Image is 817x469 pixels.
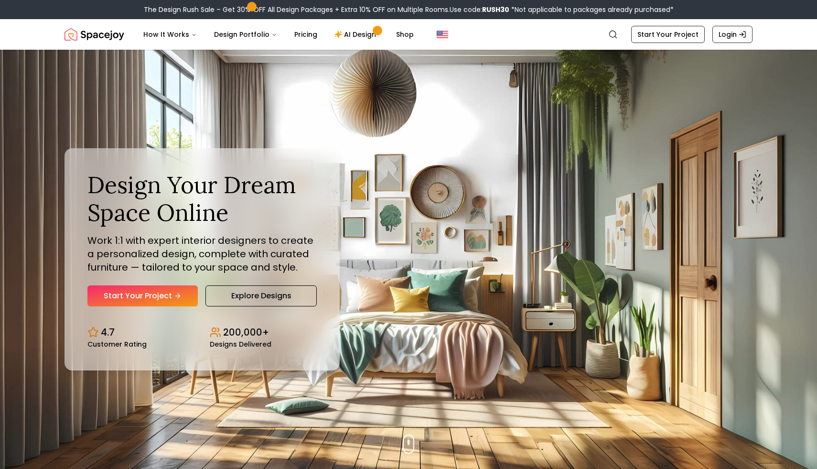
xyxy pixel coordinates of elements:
b: RUSH30 [482,5,509,14]
p: 200,000+ [223,326,269,339]
a: Start Your Project [87,285,198,306]
a: Explore Designs [205,285,317,306]
span: *Not applicable to packages already purchased* [509,5,674,14]
a: Start Your Project [631,26,705,43]
a: Shop [388,25,421,44]
a: Spacejoy [64,25,124,44]
nav: Global [64,19,752,50]
button: Design Portfolio [206,25,285,44]
a: Pricing [287,25,325,44]
small: Designs Delivered [210,341,271,348]
nav: Main [136,25,421,44]
div: The Design Rush Sale – Get 30% OFF All Design Packages + Extra 10% OFF on Multiple Rooms. [144,5,674,14]
h1: Design Your Dream Space Online [87,171,317,226]
span: Use code: [450,5,509,14]
a: AI Design [327,25,387,44]
img: Spacejoy Logo [64,25,124,44]
small: Customer Rating [87,341,147,348]
p: 4.7 [101,326,115,339]
a: Login [712,26,752,43]
p: Work 1:1 with expert interior designers to create a personalized design, complete with curated fu... [87,234,317,274]
img: United States [437,29,448,40]
button: How It Works [136,25,204,44]
div: Design stats [87,318,317,348]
